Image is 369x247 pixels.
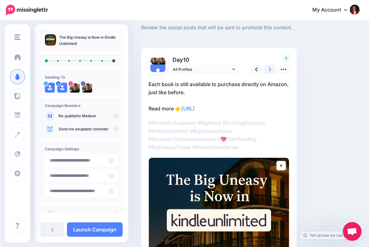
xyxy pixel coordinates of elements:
img: 250822597_561618321794201_6841012283684770267_n-bsa135088.jpg [150,57,158,65]
h4: Campaign Settings [45,147,118,151]
span: 4 [283,55,289,61]
p: Each book is still available to purchase directly on Amazon, just like before. Read more 👉 [149,80,289,113]
p: to Medium [59,113,118,119]
a: Tell us how we can improve [300,231,362,240]
div: Open chat [343,222,362,241]
img: Missinglettr [6,5,48,15]
h4: Sending To [45,75,118,80]
span: All Profiles [173,66,231,73]
span: Review the social posts that will be sent to promote this content. [141,24,322,32]
a: My Account [306,2,360,18]
img: 312092693_141646471941436_4531409903752221137_n-bsa135089.jpg [70,83,80,93]
span: Social Posts [141,14,322,21]
img: 4af04b1ed122618b0f9f3316dbc5e024_thumb.jpg [45,34,56,46]
p: #RomanticSuspense #BigNews #ExcitingDecision #KindleUnlimited #BigUneasySeries #RomanticComedySus... [149,119,289,151]
a: [URL] [181,105,195,112]
img: 312092693_141646471941436_4531409903752221137_n-bsa135089.jpg [158,57,165,65]
img: user_default_image.png [57,83,67,93]
span: 10 [183,56,189,63]
p: The Big Uneasy is Now in Kindle Unlimited! [59,34,118,47]
a: All Profiles [170,65,238,74]
img: 250822597_561618321794201_6841012283684770267_n-bsa135088.jpg [82,83,92,93]
p: Day [170,55,239,64]
a: I confirm this is my content [59,212,106,217]
img: menu.png [14,34,21,40]
a: update reminder [79,127,109,132]
a: Re-publish [59,114,78,119]
h4: Campaign Boosters [45,103,118,108]
img: user_default_image.png [150,65,165,80]
img: user_default_image.png [45,83,55,93]
p: Send me an [59,126,118,132]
